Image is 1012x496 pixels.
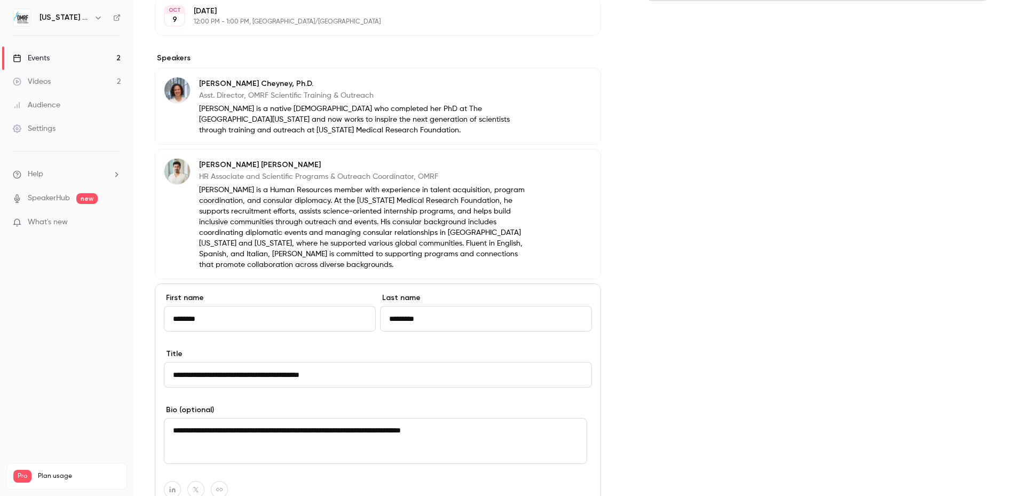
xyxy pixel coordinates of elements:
label: First name [164,293,376,303]
p: 12:00 PM - 1:00 PM, [GEOGRAPHIC_DATA]/[GEOGRAPHIC_DATA] [194,18,544,26]
h6: [US_STATE] Medical Research Foundation [39,12,90,23]
span: Help [28,169,43,180]
div: Settings [13,123,56,134]
p: [PERSON_NAME] [PERSON_NAME] [199,160,532,170]
img: Oklahoma Medical Research Foundation [13,9,30,26]
p: [PERSON_NAME] Cheyney, Ph.D. [199,78,532,89]
span: new [76,193,98,204]
img: J. Joel Solís [164,159,190,184]
span: Plan usage [38,472,120,481]
div: Audience [13,100,60,111]
div: J. Joel Solís[PERSON_NAME] [PERSON_NAME]HR Associate and Scientific Programs & Outreach Coordinat... [155,149,601,279]
span: Pro [13,470,31,483]
label: Last name [380,293,592,303]
img: Ashley Cheyney, Ph.D. [164,77,190,103]
p: Asst. Director, OMRF Scientific Training & Outreach [199,90,532,101]
div: Events [13,53,50,64]
div: Videos [13,76,51,87]
p: [PERSON_NAME] is a native [DEMOGRAPHIC_DATA] who completed her PhD at The [GEOGRAPHIC_DATA][US_ST... [199,104,532,136]
p: 9 [172,14,177,25]
p: [PERSON_NAME] is a Human Resources member with experience in talent acquisition, program coordina... [199,185,532,270]
li: help-dropdown-opener [13,169,121,180]
div: OCT [165,6,184,14]
span: What's new [28,217,68,228]
label: Speakers [155,53,601,64]
div: Ashley Cheyney, Ph.D.[PERSON_NAME] Cheyney, Ph.D.Asst. Director, OMRF Scientific Training & Outre... [155,68,601,145]
label: Title [164,349,592,359]
label: Bio (optional) [164,405,592,415]
p: HR Associate and Scientific Programs & Outreach Coordinator, OMRF [199,171,532,182]
p: [DATE] [194,6,544,17]
a: SpeakerHub [28,193,70,204]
